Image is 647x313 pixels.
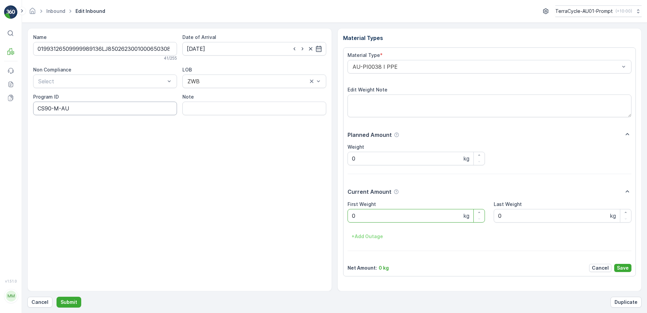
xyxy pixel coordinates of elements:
[343,34,636,42] p: Material Types
[33,94,59,100] label: Program ID
[46,8,65,14] a: Inbound
[348,131,392,139] p: Planned Amount
[182,42,326,56] input: dd/mm/yyyy
[348,52,380,58] label: Material Type
[182,94,194,100] label: Note
[6,167,38,173] span: Last Weight :
[589,264,611,272] button: Cancel
[38,77,165,85] p: Select
[22,111,105,117] span: 1677029936057766EEEEEEEEEEEEE
[610,212,616,220] p: kg
[74,8,107,15] span: Edit Inbound
[27,297,52,308] button: Cancel
[617,265,629,271] p: Save
[464,212,469,220] p: kg
[494,201,522,207] label: Last Weight
[6,111,22,117] span: Name :
[273,6,373,14] p: 1677029936057766EEEEEEEEEEEEE
[31,299,48,306] p: Cancel
[29,10,36,16] a: Homepage
[614,264,631,272] button: Save
[6,145,42,150] span: Material Type :
[348,231,387,242] button: +Add Outage
[610,297,642,308] button: Duplicate
[464,154,469,163] p: kg
[592,265,609,271] p: Cancel
[4,5,18,19] img: logo
[394,189,399,194] div: Help Tooltip Icon
[348,188,392,196] p: Current Amount
[164,56,177,61] p: 41 / 255
[61,299,77,306] p: Submit
[348,265,377,271] p: Net Amount :
[36,122,52,128] span: [DATE]
[348,201,376,207] label: First Weight
[42,145,102,150] span: AU-PI0008 I Blister Packs
[57,297,81,308] button: Submit
[348,87,387,92] label: Edit Weight Note
[555,8,613,15] p: TerraCycle-AU01-Prompt
[33,67,71,72] label: Non Compliance
[182,34,216,40] label: Date of Arrival
[6,133,38,139] span: First Weight :
[394,132,399,138] div: Help Tooltip Icon
[616,8,632,14] p: ( +10:00 )
[6,122,36,128] span: Arrive Date :
[4,279,18,283] span: v 1.51.0
[555,5,642,17] button: TerraCycle-AU01-Prompt(+10:00)
[6,156,38,162] span: Net Amount :
[379,265,389,271] p: 0 kg
[182,67,192,72] label: LOB
[38,167,48,173] span: 0 kg
[38,133,56,139] span: 0.98 kg
[352,233,383,240] p: + Add Outage
[615,299,638,306] p: Duplicate
[4,285,18,308] button: MM
[33,34,47,40] label: Name
[6,291,17,301] div: MM
[348,144,364,150] label: Weight
[38,156,55,162] span: 0.98 kg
